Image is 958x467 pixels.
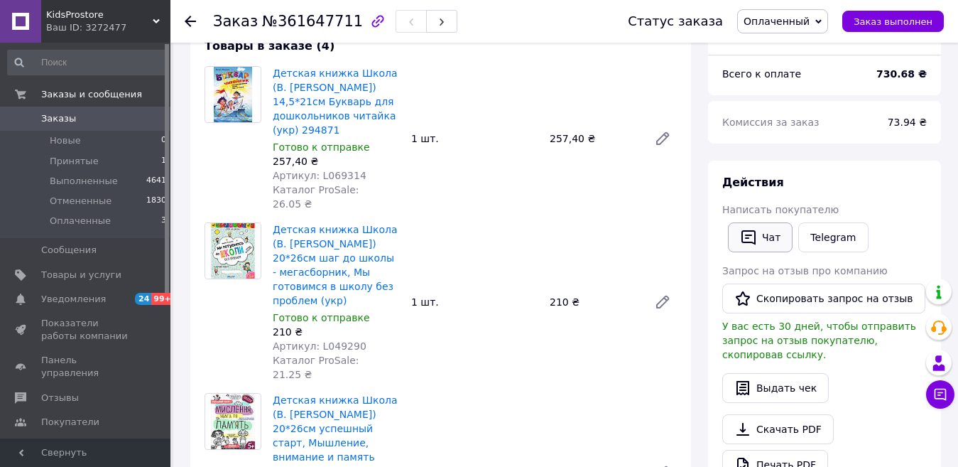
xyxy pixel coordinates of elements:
[41,317,131,343] span: Показатели работы компании
[41,354,131,380] span: Панель управления
[205,223,261,279] img: Детская книжка Школа (В. Федиенко) 20*26см шаг до школы - мегасборник, Мы готовимся в школу без п...
[273,224,398,306] a: Детская книжка Школа (В. [PERSON_NAME]) 20*26см шаг до школы - мегасборник, Мы готовимся в школу ...
[842,11,944,32] button: Заказ выполнен
[722,284,925,313] button: Скопировать запрос на отзыв
[151,293,175,305] span: 99+
[213,13,258,30] span: Заказ
[405,129,544,149] div: 1 шт.
[41,293,106,306] span: Уведомления
[273,68,398,136] a: Детская книжка Школа (В. [PERSON_NAME]) 14,5*21см Букварь для дошкольников читайка (укр) 294871
[146,195,166,208] span: 1830
[722,68,801,80] span: Всего к оплате
[161,134,166,147] span: 0
[544,129,643,149] div: 257,40 ₴
[628,14,723,28] div: Статус заказа
[273,184,359,210] span: Каталог ProSale: 26.05 ₴
[7,50,168,75] input: Поиск
[161,155,166,168] span: 1
[273,170,366,181] span: Артикул: L069314
[544,292,643,312] div: 210 ₴
[854,16,932,27] span: Заказ выполнен
[161,215,166,227] span: 3
[273,355,359,380] span: Каталог ProSale: 21.25 ₴
[273,340,366,352] span: Артикул: L049290
[50,215,111,227] span: Оплаченные
[50,175,118,188] span: Выполненные
[273,312,370,323] span: Готово к отправке
[50,195,111,208] span: Отмененные
[50,134,81,147] span: Новые
[185,14,196,28] div: Вернуться назад
[41,269,121,281] span: Товары и услуги
[798,222,868,252] a: Telegram
[214,67,251,122] img: Детская книжка Школа (В. Федиенко) 14,5*21см Букварь для дошкольников читайка (укр) 294871
[211,394,254,449] img: Детская книжка Школа (В. Федиенко) 20*26см успешный старт, Мышление, внимание и память (укр) 298527
[926,380,954,409] button: Чат с покупателем
[41,244,97,257] span: Сообщения
[262,13,363,30] span: №361647711
[648,124,677,153] a: Редактировать
[205,39,334,53] span: Товары в заказе (4)
[46,9,153,21] span: KidsProstore
[722,117,820,128] span: Комиссия за заказ
[722,265,888,277] span: Запрос на отзыв про компанию
[722,204,839,215] span: Написать покупателю
[888,117,927,128] span: 73.94 ₴
[50,155,99,168] span: Принятые
[405,292,544,312] div: 1 шт.
[722,373,829,403] button: Выдать чек
[722,176,784,189] span: Действия
[744,16,810,27] span: Оплаченный
[135,293,151,305] span: 24
[41,88,142,101] span: Заказы и сообщения
[722,414,834,444] a: Скачать PDF
[273,325,400,339] div: 210 ₴
[41,392,79,404] span: Отзывы
[41,416,99,429] span: Покупатели
[273,154,400,168] div: 257,40 ₴
[273,141,370,153] span: Готово к отправке
[648,288,677,316] a: Редактировать
[728,222,793,252] button: Чат
[146,175,166,188] span: 4641
[46,21,170,34] div: Ваш ID: 3272477
[722,321,916,360] span: У вас есть 30 дней, чтобы отправить запрос на отзыв покупателю, скопировав ссылку.
[41,112,76,125] span: Заказы
[876,68,927,80] b: 730.68 ₴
